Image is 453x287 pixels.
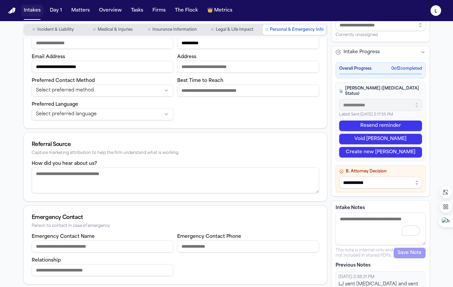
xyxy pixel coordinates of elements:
button: Firms [150,5,168,17]
label: Preferred Language [32,102,78,107]
label: How did you hear about us? [32,161,97,166]
input: Best time to reach [177,85,319,96]
p: Previous Notes [336,262,426,269]
button: Intakes [21,5,43,17]
span: Legal & Life Impact [216,27,253,32]
h4: [PERSON_NAME] ([MEDICAL_DATA] Status) [339,86,422,96]
input: Address [177,61,319,73]
button: Void [PERSON_NAME] [339,134,422,144]
input: Emergency contact name [32,240,174,252]
label: Email Address [32,54,65,59]
div: Emergency Contact [32,214,319,222]
span: Insurance Information [152,27,197,32]
label: Emergency Contact Phone [177,234,241,239]
img: Finch Logo [8,8,16,14]
label: Intake Notes [336,205,426,211]
span: ○ [211,26,213,33]
input: Assign to staff member [336,19,426,31]
button: crownMetrics [205,5,235,17]
button: Go to Personal & Emergency Info [263,24,326,35]
span: Intake Progress [343,49,380,55]
textarea: To enrich screen reader interactions, please activate Accessibility in Grammarly extension settings [336,213,426,245]
input: Phone number [177,37,319,49]
span: 0 of 2 completed [391,66,422,71]
h4: B. Attorney Decision [339,169,422,174]
span: Personal & Emergency Info [270,27,324,32]
input: Emergency contact relationship [32,264,174,276]
label: Best Time to Reach [177,78,223,83]
span: Medical & Injuries [98,27,133,32]
button: Resend reminder [339,121,422,131]
button: Tasks [128,5,146,17]
label: Emergency Contact Name [32,234,95,239]
p: Latest Sent: [DATE] 2:17:55 PM [339,112,422,118]
input: Email address [32,61,174,73]
span: Incident & Liability [37,27,74,32]
button: Go to Incident & Liability [24,24,82,35]
input: SSN [32,37,174,49]
button: Go to Insurance Information [143,24,202,35]
div: [DATE] 2:38:21 PM [339,274,423,280]
span: ○ [265,26,268,33]
button: Go to Medical & Injuries [83,24,142,35]
div: Person to contact in case of emergency [32,224,319,229]
label: Preferred Contact Method [32,78,95,83]
span: ○ [148,26,150,33]
span: ○ [32,26,35,33]
a: Home [8,8,16,14]
button: Day 1 [47,5,65,17]
div: Capture marketing attribution to help the firm understand what is working [32,151,319,156]
button: The Flock [172,5,201,17]
span: Currently unassigned [336,32,378,38]
button: Go to Legal & Life Impact [203,24,261,35]
button: Create new [PERSON_NAME] [339,147,422,158]
span: Overall Progress [339,66,372,71]
input: Emergency contact phone [177,240,319,252]
label: Address [177,54,196,59]
label: Relationship [32,258,61,263]
button: Intake Progress [332,46,430,58]
span: ○ [93,26,96,33]
p: This note is internal-only and not included in shared PDFs. [336,248,394,258]
button: Overview [96,5,124,17]
button: Matters [69,5,92,17]
div: Referral Source [32,141,319,149]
